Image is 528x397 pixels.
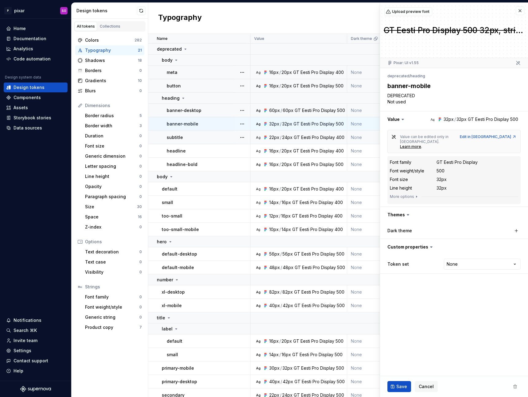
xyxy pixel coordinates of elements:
[256,135,261,140] div: Ag
[162,326,173,332] p: label
[390,168,424,174] div: Font weight/style
[269,251,280,257] div: 56px
[20,386,51,392] svg: Supernova Logo
[293,161,334,168] div: GT Eesti Pro Display
[134,38,142,43] div: 282
[256,70,261,75] div: Ag
[294,251,335,257] div: GT Eesti Pro Display
[292,226,333,233] div: GT Eesti Pro Display
[390,194,419,199] button: More options
[14,368,23,374] div: Help
[167,134,183,141] p: subtitle
[347,209,415,223] td: None
[334,213,343,219] div: 400
[14,115,51,121] div: Storybook stories
[83,267,144,277] a: Visibility0
[347,348,415,361] td: None
[279,226,281,233] div: /
[336,161,344,168] div: 500
[4,315,68,325] button: Notifications
[83,192,144,202] a: Paragraph spacing0
[157,174,168,180] p: body
[4,123,68,133] a: Data sources
[269,107,280,114] div: 60px
[281,213,291,219] div: 16px
[279,213,281,219] div: /
[269,352,279,358] div: 14px
[75,76,144,86] a: Gradients10
[347,261,415,274] td: None
[279,199,281,206] div: /
[256,303,261,308] div: Ag
[100,24,120,29] div: Collections
[4,83,68,92] a: Design tokens
[281,226,291,233] div: 14px
[390,159,411,165] div: Font family
[256,187,261,191] div: Ag
[83,322,144,332] a: Product copy7
[280,121,281,127] div: /
[75,45,144,55] a: Typography21
[269,148,279,154] div: 16px
[256,290,261,295] div: Ag
[167,161,197,168] p: headline-bold
[139,68,142,73] div: 0
[280,134,281,141] div: /
[139,184,142,189] div: 0
[83,247,144,257] a: Text decoration0
[279,186,281,192] div: /
[336,186,344,192] div: 400
[139,174,142,179] div: 0
[162,226,199,233] p: too-small-mobile
[14,348,31,354] div: Settings
[279,161,281,168] div: /
[336,121,344,127] div: 500
[269,289,280,295] div: 82px
[387,381,411,392] button: Save
[419,384,434,390] span: Cancel
[437,176,447,183] div: 32px
[256,366,261,371] div: Ag
[394,60,419,65] a: Pixar: UI v1.55
[269,161,279,168] div: 16px
[14,317,41,323] div: Notifications
[4,366,68,376] button: Help
[77,24,95,29] div: All tokens
[256,200,261,205] div: Ag
[336,134,344,141] div: 400
[292,213,333,219] div: GT Eesti Pro Display
[139,154,142,159] div: 0
[283,303,293,309] div: 42px
[138,214,142,219] div: 16
[85,314,139,320] div: Generic string
[387,261,409,267] label: Token set
[437,185,447,191] div: 32px
[85,78,138,84] div: Gradients
[347,79,415,93] td: None
[281,83,292,89] div: 20px
[281,352,291,358] div: 16px
[336,148,344,154] div: 400
[430,117,435,122] div: Ag
[269,83,279,89] div: 16px
[139,305,142,310] div: 0
[138,58,142,63] div: 18
[4,54,68,64] a: Code automation
[85,269,139,275] div: Visibility
[139,88,142,93] div: 0
[85,67,139,74] div: Borders
[14,337,37,344] div: Invite team
[337,264,345,271] div: 500
[162,57,173,63] p: body
[167,352,178,358] p: small
[347,182,415,196] td: None
[295,264,336,271] div: GT Eesti Pro Display
[269,338,279,344] div: 16px
[282,134,293,141] div: 24px
[335,199,343,206] div: 400
[85,183,139,190] div: Opacity
[283,107,293,114] div: 60px
[75,56,144,65] a: Shadows18
[293,338,334,344] div: GT Eesti Pro Display
[139,194,142,199] div: 0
